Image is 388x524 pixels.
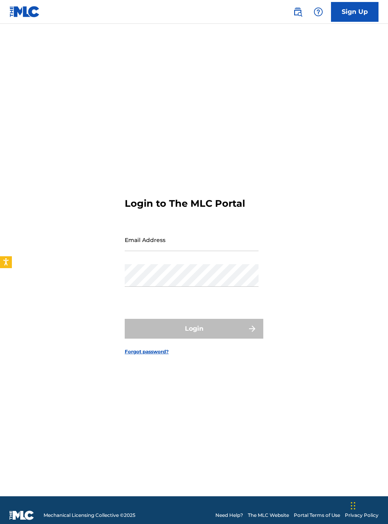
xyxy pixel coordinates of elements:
[248,512,289,519] a: The MLC Website
[44,512,135,519] span: Mechanical Licensing Collective © 2025
[345,512,378,519] a: Privacy Policy
[314,7,323,17] img: help
[294,512,340,519] a: Portal Terms of Use
[125,198,245,210] h3: Login to The MLC Portal
[293,7,302,17] img: search
[10,6,40,17] img: MLC Logo
[331,2,378,22] a: Sign Up
[348,486,388,524] iframe: Chat Widget
[10,511,34,520] img: logo
[310,4,326,20] div: Help
[125,348,169,355] a: Forgot password?
[351,494,356,518] div: Drag
[215,512,243,519] a: Need Help?
[290,4,306,20] a: Public Search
